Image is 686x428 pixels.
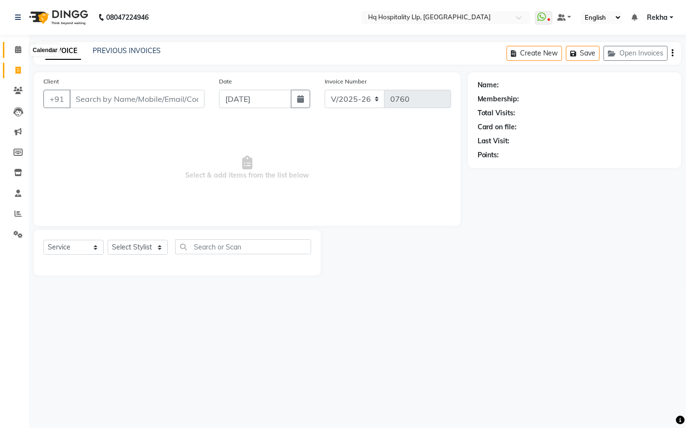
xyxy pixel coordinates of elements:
[478,108,516,118] div: Total Visits:
[219,77,232,86] label: Date
[478,94,520,104] div: Membership:
[25,4,91,31] img: logo
[604,46,668,61] button: Open Invoices
[507,46,562,61] button: Create New
[175,239,311,254] input: Search or Scan
[43,77,59,86] label: Client
[325,77,367,86] label: Invoice Number
[93,46,161,55] a: PREVIOUS INVOICES
[30,44,60,56] div: Calendar
[69,90,205,108] input: Search by Name/Mobile/Email/Code
[478,136,510,146] div: Last Visit:
[478,150,499,160] div: Points:
[43,120,451,216] span: Select & add items from the list below
[478,80,499,90] div: Name:
[647,13,668,23] span: Rekha
[106,4,149,31] b: 08047224946
[43,90,70,108] button: +91
[566,46,600,61] button: Save
[478,122,517,132] div: Card on file:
